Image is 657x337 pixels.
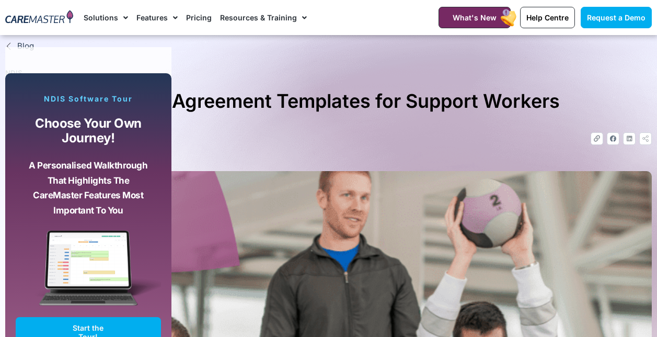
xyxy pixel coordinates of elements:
[453,13,497,22] span: What's New
[5,10,73,25] img: CareMaster Logo
[581,7,652,28] a: Request a Demo
[5,86,652,117] h1: Free NDIS Service Agreement Templates for Support Workers
[439,7,511,28] a: What's New
[587,13,646,22] span: Request a Demo
[520,7,575,28] a: Help Centre
[24,116,153,146] p: Choose your own journey!
[526,13,569,22] span: Help Centre
[15,40,34,52] span: Blog
[16,230,161,317] img: CareMaster Software Mockup on Screen
[5,40,652,52] a: Blog
[16,94,161,104] p: NDIS Software Tour
[24,158,153,218] p: A personalised walkthrough that highlights the CareMaster features most important to you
